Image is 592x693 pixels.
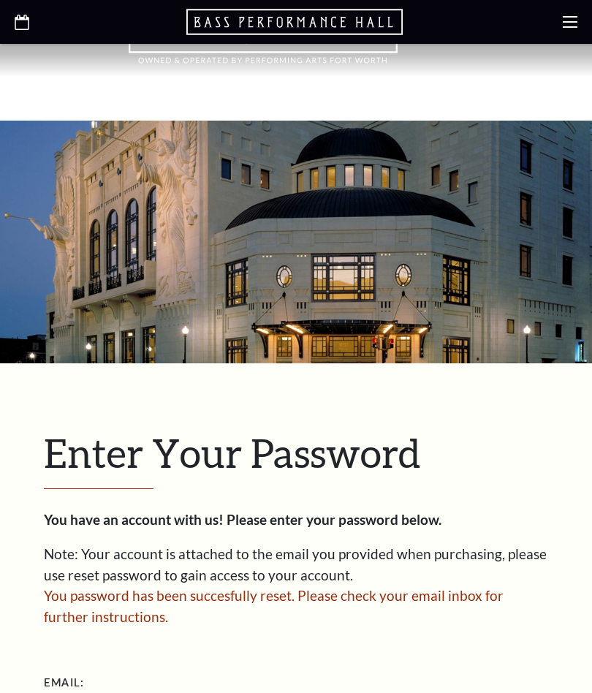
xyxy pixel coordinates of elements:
span: Enter Your Password [44,429,420,476]
strong: You have an account with us! [44,511,224,528]
span: You password has been succesfully reset. Please check your email inbox for further instructions. [44,587,504,625]
label: Email: [44,674,84,692]
strong: Please enter your password below. [227,511,441,528]
p: Note: Your account is attached to the email you provided when purchasing, please use reset passwo... [44,544,548,586]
